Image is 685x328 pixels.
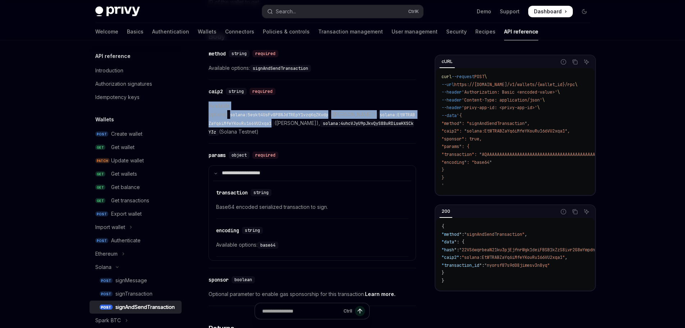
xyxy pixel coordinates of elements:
span: --url [442,82,454,87]
span: Available options: ([PERSON_NAME]), ([PERSON_NAME]), (Solana Testnet) [209,102,416,136]
span: "signAndSendTransaction" [464,232,525,237]
span: "method": "signAndSendTransaction", [442,121,530,126]
h5: Wallets [95,115,114,124]
div: Get balance [111,183,140,192]
div: Export wallet [111,210,142,218]
div: Authenticate [111,236,141,245]
span: POST [100,291,113,297]
div: caip2 [209,88,223,95]
span: --header [442,105,462,111]
span: '{ [457,113,462,118]
span: : [482,262,484,268]
div: Create wallet [111,130,142,138]
span: 'Authorization: Basic <encoded-value>' [462,89,557,95]
span: "data" [442,239,457,245]
span: "nyorsf87s9d08jimesv3n8yq" [484,262,550,268]
span: "caip2": "solana:EtWTRABZaYq6iMfeYKouRu166VU2xqa1", [442,128,570,134]
span: \ [537,105,540,111]
a: Connectors [225,23,254,40]
button: Toggle Solana section [90,261,182,274]
button: Toggle Import wallet section [90,221,182,234]
span: \ [575,82,577,87]
h5: API reference [95,52,131,60]
a: Transaction management [318,23,383,40]
button: Copy the contents from the code block [570,207,580,216]
button: Toggle Spark BTC section [90,314,182,327]
div: Update wallet [111,156,144,165]
button: Ask AI [582,57,591,67]
a: POSTsignAndSendTransaction [90,301,182,314]
span: string [232,51,247,57]
a: Basics [127,23,143,40]
a: Authentication [152,23,189,40]
span: "encoding": "base64" [442,159,492,165]
div: Spark BTC [95,316,121,325]
a: Demo [477,8,491,15]
a: GETGet wallet [90,141,182,154]
span: Base64 encoded serialized transaction to sign. [216,203,408,211]
span: --header [442,97,462,103]
div: Import wallet [95,223,125,232]
a: Security [446,23,467,40]
span: https://[DOMAIN_NAME]/v1/wallets/{wallet_id}/rpc [454,82,575,87]
button: Report incorrect code [559,207,568,216]
span: string [245,228,260,233]
button: Open search [262,5,423,18]
a: GETGet balance [90,181,182,194]
span: "transaction_id" [442,262,482,268]
div: method [209,50,226,57]
a: GETGet transactions [90,194,182,207]
span: GET [95,145,105,150]
div: Authorization signatures [95,80,152,88]
a: API reference [504,23,538,40]
span: --header [442,89,462,95]
span: \ [542,97,545,103]
span: string [229,89,244,94]
a: POSTCreate wallet [90,127,182,140]
span: --data [442,113,457,118]
a: GETGet wallets [90,167,182,180]
span: "params": { [442,144,469,149]
button: Ask AI [582,207,591,216]
span: PATCH [95,158,110,163]
span: : [459,255,462,260]
span: Ctrl K [408,9,419,14]
a: Policies & controls [263,23,310,40]
span: POST [95,131,108,137]
div: params [209,152,226,159]
button: Toggle Ethereum section [90,247,182,260]
a: Introduction [90,64,182,77]
div: Search... [276,7,296,16]
button: Send message [355,306,365,316]
span: } [442,270,444,276]
span: GET [95,198,105,203]
span: "sponsor": true, [442,136,482,142]
div: encoding [216,227,239,234]
span: } [442,278,444,284]
span: } [442,167,444,173]
a: POSTsignTransaction [90,287,182,300]
span: curl [442,74,452,80]
div: required [252,152,278,159]
div: signTransaction [115,289,152,298]
div: Get transactions [111,196,149,205]
a: Recipes [475,23,496,40]
span: ' [442,183,444,188]
span: POST [95,211,108,217]
span: Available options: [209,64,416,72]
span: \ [484,74,487,80]
div: required [250,88,275,95]
div: signMessage [115,276,147,285]
span: : { [457,239,464,245]
div: Ethereum [95,250,118,258]
div: Get wallet [111,143,134,152]
span: Available options: [216,241,408,249]
img: dark logo [95,6,140,17]
button: Copy the contents from the code block [570,57,580,67]
span: "solana:EtWTRABZaYq6iMfeYKouRu166VU2xqa1" [462,255,565,260]
a: Dashboard [528,6,573,17]
span: , [565,255,567,260]
span: POST [100,278,113,283]
span: , [525,232,527,237]
span: boolean [234,277,252,283]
